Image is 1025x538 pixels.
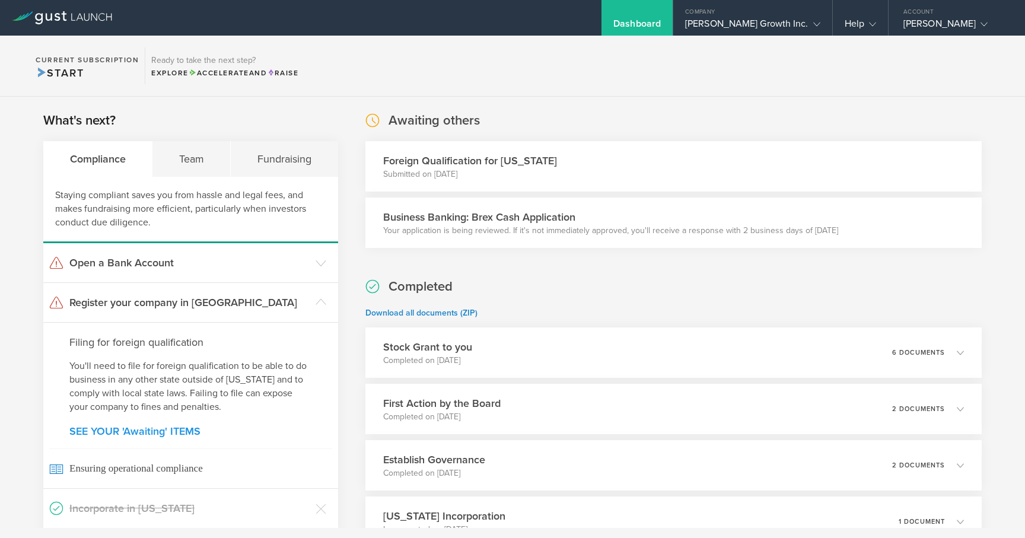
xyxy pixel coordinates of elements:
[383,225,838,237] p: Your application is being reviewed. If it's not immediately approved, you'll receive a response w...
[267,69,298,77] span: Raise
[43,448,338,488] a: Ensuring operational compliance
[845,18,876,36] div: Help
[685,18,820,36] div: [PERSON_NAME] Growth Inc.
[69,426,312,437] a: SEE YOUR 'Awaiting' ITEMS
[152,141,231,177] div: Team
[383,168,557,180] p: Submitted on [DATE]
[383,467,485,479] p: Completed on [DATE]
[383,209,838,225] h3: Business Banking: Brex Cash Application
[49,448,332,488] span: Ensuring operational compliance
[151,56,298,65] h3: Ready to take the next step?
[145,47,304,84] div: Ready to take the next step?ExploreAccelerateandRaise
[189,69,249,77] span: Accelerate
[613,18,661,36] div: Dashboard
[231,141,338,177] div: Fundraising
[389,278,453,295] h2: Completed
[892,406,945,412] p: 2 documents
[892,462,945,469] p: 2 documents
[383,153,557,168] h3: Foreign Qualification for [US_STATE]
[43,177,338,243] div: Staying compliant saves you from hassle and legal fees, and makes fundraising more efficient, par...
[383,355,472,367] p: Completed on [DATE]
[383,524,505,536] p: Incorporated on [DATE]
[36,56,139,63] h2: Current Subscription
[69,335,312,350] h4: Filing for foreign qualification
[69,501,310,516] h3: Incorporate in [US_STATE]
[383,452,485,467] h3: Establish Governance
[69,295,310,310] h3: Register your company in [GEOGRAPHIC_DATA]
[365,308,478,318] a: Download all documents (ZIP)
[189,69,268,77] span: and
[383,396,501,411] h3: First Action by the Board
[43,112,116,129] h2: What's next?
[389,112,480,129] h2: Awaiting others
[151,68,298,78] div: Explore
[383,508,505,524] h3: [US_STATE] Incorporation
[383,339,472,355] h3: Stock Grant to you
[69,359,312,414] p: You'll need to file for foreign qualification to be able to do business in any other state outsid...
[899,518,945,525] p: 1 document
[892,349,945,356] p: 6 documents
[43,141,152,177] div: Compliance
[383,411,501,423] p: Completed on [DATE]
[966,481,1025,538] iframe: Chat Widget
[69,255,310,270] h3: Open a Bank Account
[36,66,84,79] span: Start
[903,18,1004,36] div: [PERSON_NAME]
